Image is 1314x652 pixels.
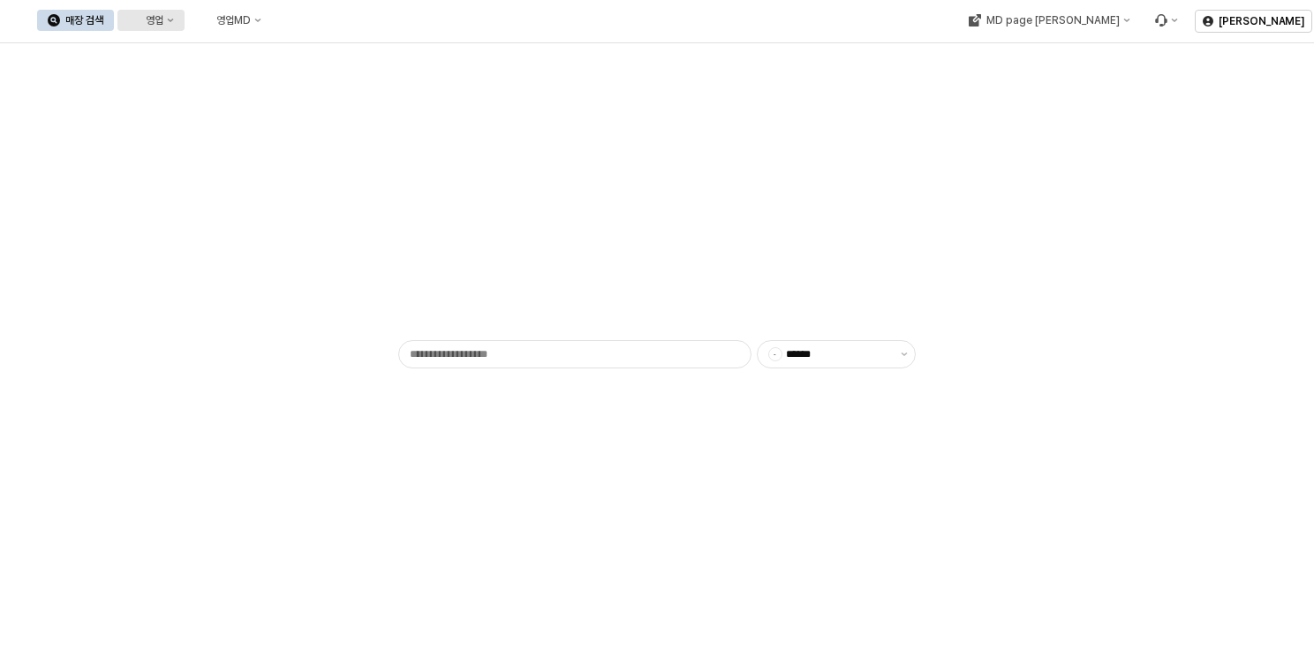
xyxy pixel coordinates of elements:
button: 영업MD [188,10,272,31]
button: 매장 검색 [37,10,114,31]
p: [PERSON_NAME] [1219,14,1304,28]
div: MD page [PERSON_NAME] [985,14,1119,27]
button: [PERSON_NAME] [1195,10,1312,33]
button: MD page [PERSON_NAME] [957,10,1140,31]
button: 제안 사항 표시 [894,341,915,368]
div: 매장 검색 [65,14,103,27]
div: 영업 [146,14,163,27]
div: 영업MD [216,14,251,27]
button: 영업 [117,10,185,31]
div: Menu item 6 [1144,10,1188,31]
span: - [769,348,782,360]
div: MD page 이동 [957,10,1140,31]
